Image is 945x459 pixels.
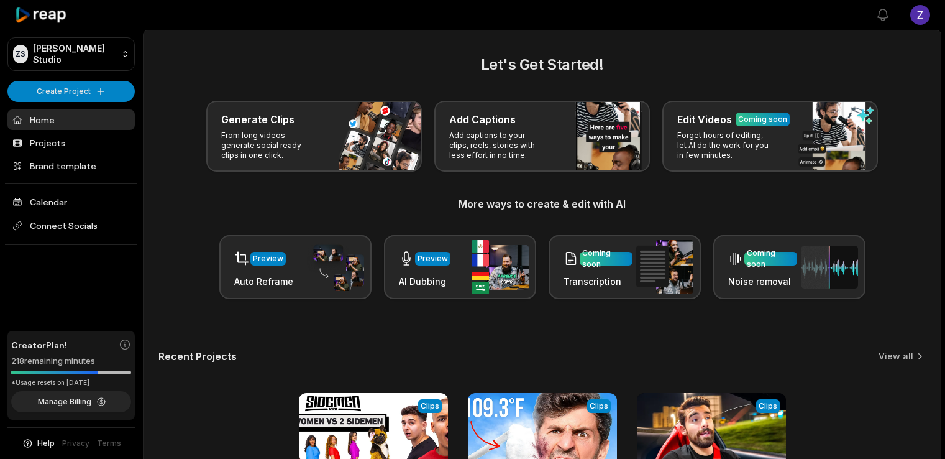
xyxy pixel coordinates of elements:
[7,192,135,212] a: Calendar
[11,338,67,351] span: Creator Plan!
[221,131,317,160] p: From long videos generate social ready clips in one click.
[253,253,283,264] div: Preview
[7,155,135,176] a: Brand template
[449,131,546,160] p: Add captions to your clips, reels, stories with less effort in no time.
[158,197,926,211] h3: More ways to create & edit with AI
[564,275,632,288] h3: Transcription
[7,132,135,153] a: Projects
[472,240,529,294] img: ai_dubbing.png
[418,253,448,264] div: Preview
[11,378,131,387] div: *Usage resets on [DATE]
[636,240,693,294] img: transcription.png
[399,275,450,288] h3: AI Dubbing
[97,438,121,449] a: Terms
[33,43,116,65] p: [PERSON_NAME] Studio
[677,131,774,160] p: Forget hours of editing, let AI do the work for you in few minutes.
[747,248,795,270] div: Coming soon
[677,112,732,127] h3: Edit Videos
[11,355,131,368] div: 218 remaining minutes
[158,53,926,76] h2: Let's Get Started!
[449,112,516,127] h3: Add Captions
[801,246,858,289] img: noise_removal.png
[7,109,135,130] a: Home
[728,275,797,288] h3: Noise removal
[879,350,913,363] a: View all
[307,243,364,292] img: auto_reframe.png
[11,391,131,412] button: Manage Billing
[234,275,293,288] h3: Auto Reframe
[7,81,135,102] button: Create Project
[37,438,55,449] span: Help
[7,215,135,237] span: Connect Socials
[62,438,89,449] a: Privacy
[582,248,630,270] div: Coming soon
[158,350,237,363] h2: Recent Projects
[13,45,28,63] div: ZS
[738,114,787,125] div: Coming soon
[22,438,55,449] button: Help
[221,112,294,127] h3: Generate Clips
